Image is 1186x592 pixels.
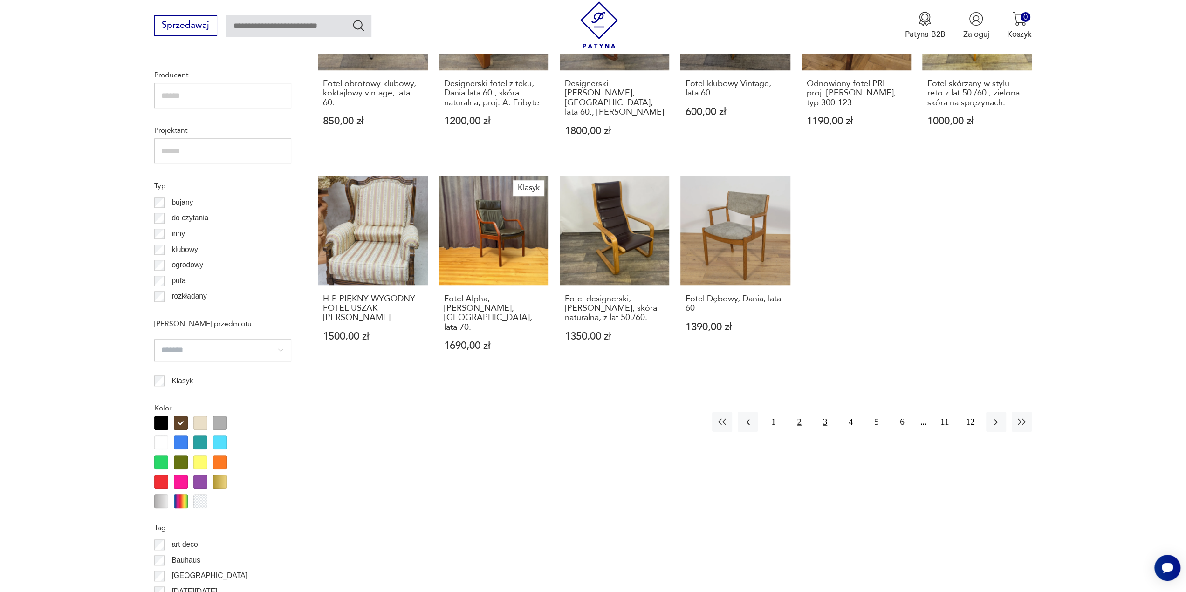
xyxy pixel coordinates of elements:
[963,12,989,40] button: Zaloguj
[686,107,785,117] p: 600,00 zł
[686,322,785,332] p: 1390,00 zł
[171,259,203,271] p: ogrodowy
[439,176,548,373] a: KlasykFotel Alpha, Walter Knoll, Niemcy, lata 70.Fotel Alpha, [PERSON_NAME], [GEOGRAPHIC_DATA], l...
[171,244,198,256] p: klubowy
[686,294,785,313] h3: Fotel Dębowy, Dania, lata 60
[171,290,206,302] p: rozkładany
[565,126,665,136] p: 1800,00 zł
[171,55,215,67] p: Norwegia ( 26 )
[1021,12,1030,22] div: 0
[154,124,291,136] p: Projektant
[154,318,291,330] p: [PERSON_NAME] przedmiotu
[927,116,1027,126] p: 1000,00 zł
[960,412,980,432] button: 12
[1154,555,1180,581] iframe: Smartsupp widget button
[686,79,785,98] h3: Fotel klubowy Vintage, lata 60.
[565,294,665,323] h3: Fotel designerski, [PERSON_NAME], skóra naturalna, z lat 50./60.
[154,522,291,534] p: Tag
[444,116,544,126] p: 1200,00 zł
[318,176,427,373] a: H-P PIĘKNY WYGODNY FOTEL USZAK LUDWIK XVIH-P PIĘKNY WYGODNY FOTEL USZAK [PERSON_NAME]1500,00 zł
[565,79,665,117] h3: Designerski [PERSON_NAME], [GEOGRAPHIC_DATA], lata 60., [PERSON_NAME]
[171,228,185,240] p: inny
[154,180,291,192] p: Typ
[815,412,835,432] button: 3
[905,12,945,40] a: Ikona medaluPatyna B2B
[576,1,623,48] img: Patyna - sklep z meblami i dekoracjami vintage
[444,341,544,351] p: 1690,00 zł
[963,29,989,40] p: Zaloguj
[841,412,861,432] button: 4
[763,412,783,432] button: 1
[918,12,932,26] img: Ikona medalu
[154,69,291,81] p: Producent
[789,412,809,432] button: 2
[171,570,247,582] p: [GEOGRAPHIC_DATA]
[154,402,291,414] p: Kolor
[969,12,983,26] img: Ikonka użytkownika
[171,212,208,224] p: do czytania
[323,79,423,108] h3: Fotel obrotowy klubowy, koktajlowy vintage, lata 60.
[905,12,945,40] button: Patyna B2B
[323,116,423,126] p: 850,00 zł
[171,375,193,387] p: Klasyk
[1012,12,1027,26] img: Ikona koszyka
[806,116,906,126] p: 1190,00 zł
[1007,12,1032,40] button: 0Koszyk
[352,19,365,32] button: Szukaj
[171,197,193,209] p: bujany
[154,15,217,36] button: Sprzedawaj
[934,412,954,432] button: 11
[171,275,185,287] p: pufa
[444,294,544,333] h3: Fotel Alpha, [PERSON_NAME], [GEOGRAPHIC_DATA], lata 70.
[323,332,423,341] p: 1500,00 zł
[323,294,423,323] h3: H-P PIĘKNY WYGODNY FOTEL USZAK [PERSON_NAME]
[171,538,198,551] p: art deco
[565,332,665,341] p: 1350,00 zł
[560,176,669,373] a: Fotel designerski, Yngve Ekstrom, skóra naturalna, z lat 50./60.Fotel designerski, [PERSON_NAME],...
[806,79,906,108] h3: Odnowiony fotel PRL proj. [PERSON_NAME], typ 300-123
[680,176,790,373] a: Fotel Dębowy, Dania, lata 60Fotel Dębowy, Dania, lata 601390,00 zł
[892,412,912,432] button: 6
[1007,29,1032,40] p: Koszyk
[444,79,544,108] h3: Designerski fotel z teku, Dania lata 60., skóra naturalna, proj. A. Fribyte
[905,29,945,40] p: Patyna B2B
[154,22,217,30] a: Sprzedawaj
[927,79,1027,108] h3: Fotel skórzany w stylu reto z lat 50./60., zielona skóra na sprężynach.
[866,412,886,432] button: 5
[171,554,200,566] p: Bauhaus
